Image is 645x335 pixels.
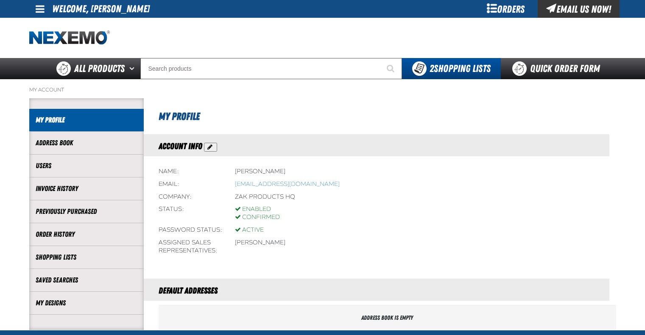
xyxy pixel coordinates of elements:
div: Address book is empty [159,305,616,330]
div: Confirmed [235,213,280,221]
div: Email [159,180,222,188]
a: Home [29,30,110,45]
a: My Profile [36,115,137,125]
div: ZAK Products HQ [235,193,295,201]
button: You have 2 Shopping Lists. Open to view details [402,58,501,79]
a: Quick Order Form [501,58,616,79]
span: Shopping Lists [430,63,491,75]
bdo: [EMAIL_ADDRESS][DOMAIN_NAME] [235,180,340,188]
div: Password status [159,226,222,234]
span: All Products [74,61,125,76]
strong: 2 [430,63,434,75]
input: Search [140,58,402,79]
button: Open All Products pages [126,58,140,79]
a: Opens a default email client to write an email to lfeddersen@zakproducts.com [235,180,340,188]
div: Active [235,226,264,234]
div: Name [159,168,222,176]
button: Start Searching [381,58,402,79]
a: My Account [29,86,64,93]
div: Company [159,193,222,201]
nav: Breadcrumbs [29,86,616,93]
a: My Designs [36,298,137,308]
a: Address Book [36,138,137,148]
a: Saved Searches [36,275,137,285]
a: Previously Purchased [36,207,137,216]
div: Enabled [235,205,280,213]
span: Account Info [159,141,202,151]
a: Order History [36,230,137,239]
img: Nexemo logo [29,30,110,45]
a: Shopping Lists [36,252,137,262]
button: Action Edit Account Information [204,143,217,152]
a: Invoice History [36,184,137,194]
span: Default Addresses [159,285,218,296]
div: Assigned Sales Representatives [159,239,222,255]
div: [PERSON_NAME] [235,168,285,176]
li: [PERSON_NAME] [235,239,285,247]
a: Users [36,161,137,171]
span: My Profile [159,111,200,122]
div: Status [159,205,222,221]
